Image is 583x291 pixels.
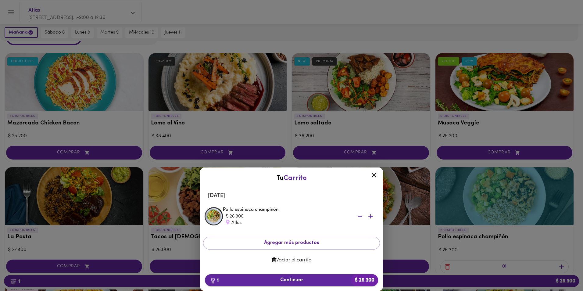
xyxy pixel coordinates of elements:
span: Continuar [210,277,373,283]
b: $ 26.300 [351,274,378,286]
button: Vaciar el carrito [203,254,380,266]
div: Tu [206,174,377,183]
span: Agregar más productos [208,240,375,246]
button: 1Continuar$ 26.300 [205,274,378,286]
div: Atlas [226,220,348,226]
button: Agregar más productos [203,237,380,249]
div: Pollo espinaca champiñón [223,207,378,226]
li: [DATE] [203,189,380,203]
b: 1 [207,276,222,284]
div: $ 26.300 [226,213,348,220]
iframe: Messagebird Livechat Widget [548,256,577,285]
img: Pollo espinaca champiñón [205,207,223,225]
span: Vaciar el carrito [208,257,375,263]
img: cart.png [210,278,215,284]
span: Carrito [284,175,307,182]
